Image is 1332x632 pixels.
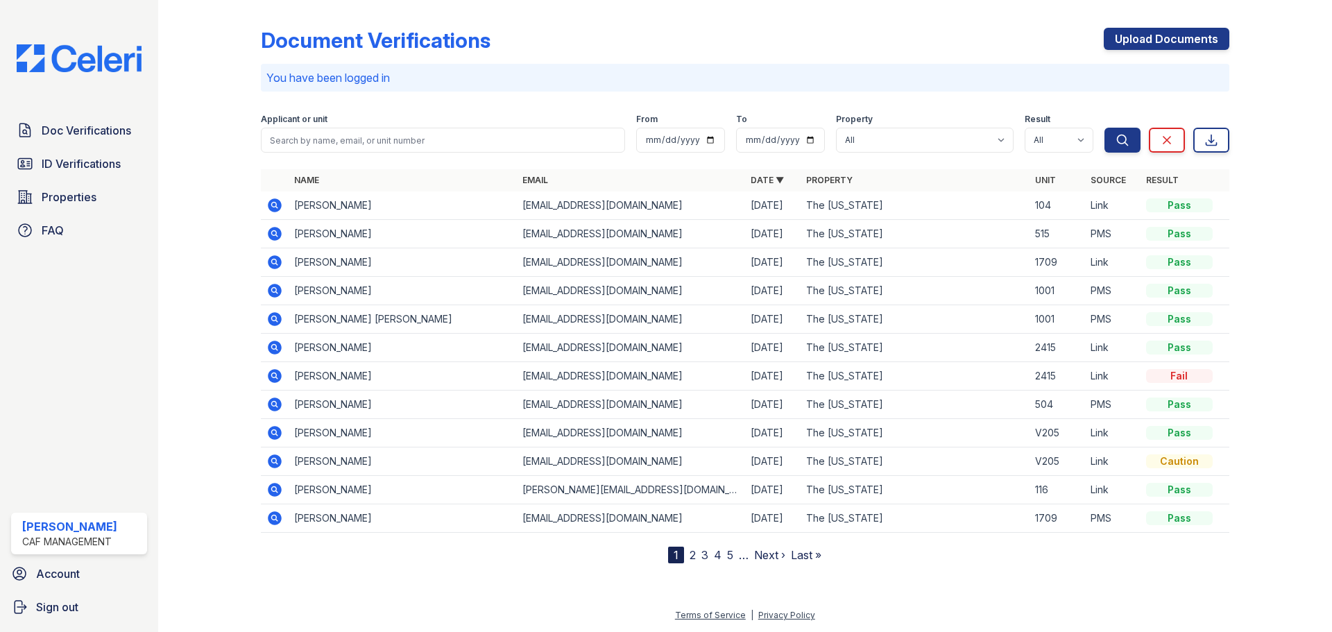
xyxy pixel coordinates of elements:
[517,334,745,362] td: [EMAIL_ADDRESS][DOMAIN_NAME]
[836,114,873,125] label: Property
[1146,511,1213,525] div: Pass
[745,419,801,447] td: [DATE]
[42,189,96,205] span: Properties
[1085,447,1141,476] td: Link
[806,175,853,185] a: Property
[675,610,746,620] a: Terms of Service
[1146,255,1213,269] div: Pass
[517,277,745,305] td: [EMAIL_ADDRESS][DOMAIN_NAME]
[517,447,745,476] td: [EMAIL_ADDRESS][DOMAIN_NAME]
[1030,419,1085,447] td: V205
[745,391,801,419] td: [DATE]
[289,419,517,447] td: [PERSON_NAME]
[636,114,658,125] label: From
[289,504,517,533] td: [PERSON_NAME]
[289,391,517,419] td: [PERSON_NAME]
[1085,391,1141,419] td: PMS
[791,548,821,562] a: Last »
[1085,476,1141,504] td: Link
[1146,198,1213,212] div: Pass
[745,362,801,391] td: [DATE]
[1085,248,1141,277] td: Link
[289,447,517,476] td: [PERSON_NAME]
[801,248,1029,277] td: The [US_STATE]
[801,305,1029,334] td: The [US_STATE]
[801,391,1029,419] td: The [US_STATE]
[289,191,517,220] td: [PERSON_NAME]
[736,114,747,125] label: To
[6,560,153,588] a: Account
[1146,312,1213,326] div: Pass
[261,128,625,153] input: Search by name, email, or unit number
[6,44,153,72] img: CE_Logo_Blue-a8612792a0a2168367f1c8372b55b34899dd931a85d93a1a3d3e32e68fde9ad4.png
[1030,248,1085,277] td: 1709
[1146,454,1213,468] div: Caution
[1146,398,1213,411] div: Pass
[1030,391,1085,419] td: 504
[714,548,721,562] a: 4
[1146,483,1213,497] div: Pass
[517,248,745,277] td: [EMAIL_ADDRESS][DOMAIN_NAME]
[517,191,745,220] td: [EMAIL_ADDRESS][DOMAIN_NAME]
[289,248,517,277] td: [PERSON_NAME]
[801,277,1029,305] td: The [US_STATE]
[801,334,1029,362] td: The [US_STATE]
[745,277,801,305] td: [DATE]
[1085,334,1141,362] td: Link
[745,191,801,220] td: [DATE]
[517,362,745,391] td: [EMAIL_ADDRESS][DOMAIN_NAME]
[36,599,78,615] span: Sign out
[289,220,517,248] td: [PERSON_NAME]
[801,447,1029,476] td: The [US_STATE]
[1030,504,1085,533] td: 1709
[745,305,801,334] td: [DATE]
[42,155,121,172] span: ID Verifications
[754,548,785,562] a: Next ›
[668,547,684,563] div: 1
[745,220,801,248] td: [DATE]
[1146,341,1213,355] div: Pass
[42,122,131,139] span: Doc Verifications
[727,548,733,562] a: 5
[517,391,745,419] td: [EMAIL_ADDRESS][DOMAIN_NAME]
[517,220,745,248] td: [EMAIL_ADDRESS][DOMAIN_NAME]
[801,362,1029,391] td: The [US_STATE]
[1030,220,1085,248] td: 515
[1085,191,1141,220] td: Link
[801,476,1029,504] td: The [US_STATE]
[1030,334,1085,362] td: 2415
[758,610,815,620] a: Privacy Policy
[745,447,801,476] td: [DATE]
[1025,114,1050,125] label: Result
[517,504,745,533] td: [EMAIL_ADDRESS][DOMAIN_NAME]
[289,305,517,334] td: [PERSON_NAME] [PERSON_NAME]
[6,593,153,621] a: Sign out
[1085,362,1141,391] td: Link
[11,183,147,211] a: Properties
[1030,277,1085,305] td: 1001
[289,362,517,391] td: [PERSON_NAME]
[701,548,708,562] a: 3
[801,220,1029,248] td: The [US_STATE]
[11,150,147,178] a: ID Verifications
[522,175,548,185] a: Email
[261,114,327,125] label: Applicant or unit
[1146,284,1213,298] div: Pass
[294,175,319,185] a: Name
[289,334,517,362] td: [PERSON_NAME]
[1085,220,1141,248] td: PMS
[1146,227,1213,241] div: Pass
[745,504,801,533] td: [DATE]
[801,419,1029,447] td: The [US_STATE]
[289,476,517,504] td: [PERSON_NAME]
[36,565,80,582] span: Account
[11,216,147,244] a: FAQ
[1091,175,1126,185] a: Source
[690,548,696,562] a: 2
[1030,447,1085,476] td: V205
[801,191,1029,220] td: The [US_STATE]
[751,175,784,185] a: Date ▼
[1104,28,1229,50] a: Upload Documents
[1085,504,1141,533] td: PMS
